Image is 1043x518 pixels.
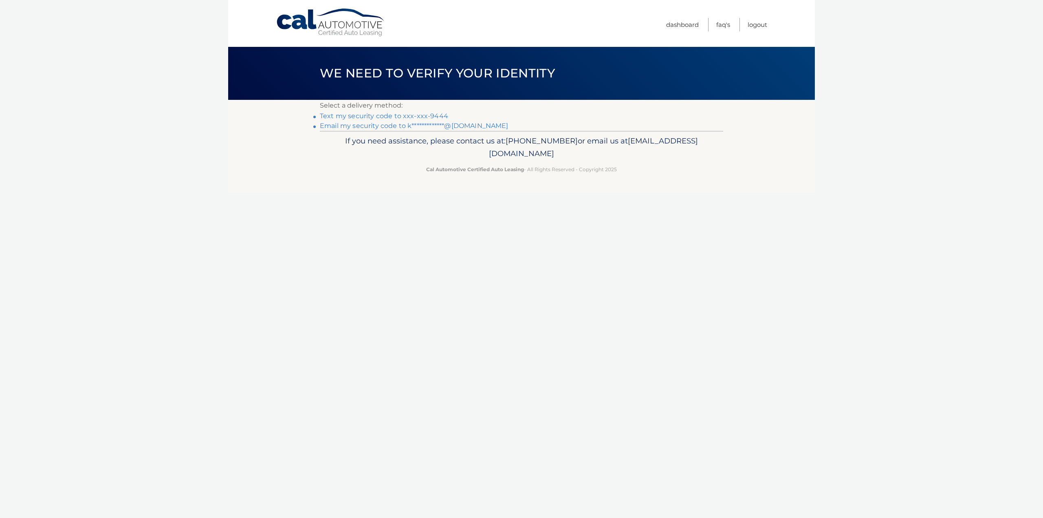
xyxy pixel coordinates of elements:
[716,18,730,31] a: FAQ's
[748,18,767,31] a: Logout
[506,136,578,145] span: [PHONE_NUMBER]
[666,18,699,31] a: Dashboard
[276,8,386,37] a: Cal Automotive
[320,66,555,81] span: We need to verify your identity
[320,112,448,120] a: Text my security code to xxx-xxx-9444
[325,165,718,174] p: - All Rights Reserved - Copyright 2025
[426,166,524,172] strong: Cal Automotive Certified Auto Leasing
[325,134,718,161] p: If you need assistance, please contact us at: or email us at
[320,100,723,111] p: Select a delivery method:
